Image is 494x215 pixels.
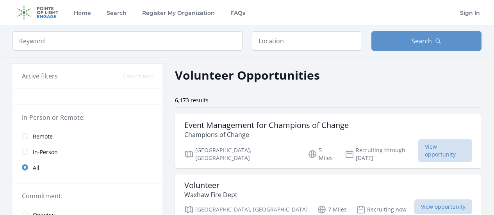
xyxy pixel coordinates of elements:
[418,139,472,162] span: View opportunity
[317,205,347,214] p: 7 Miles
[12,144,162,160] a: In-Person
[184,205,308,214] p: [GEOGRAPHIC_DATA], [GEOGRAPHIC_DATA]
[252,31,362,51] input: Location
[33,164,39,172] span: All
[371,31,482,51] button: Search
[22,191,153,201] legend: Commitment:
[22,71,58,81] h3: Active filters
[184,146,298,162] p: [GEOGRAPHIC_DATA], [GEOGRAPHIC_DATA]
[308,146,335,162] p: 5 Miles
[12,160,162,175] a: All
[175,114,482,168] a: Event Management for Champions of Change Champions of Change [GEOGRAPHIC_DATA], [GEOGRAPHIC_DATA]...
[184,130,349,139] p: Champions of Change
[184,121,349,130] h3: Event Management for Champions of Change
[356,205,407,214] p: Recruiting now
[22,113,153,122] legend: In-Person or Remote:
[12,31,243,51] input: Keyword
[33,133,53,140] span: Remote
[33,148,58,156] span: In-Person
[414,199,472,214] span: View opportunity
[175,96,209,104] span: 6,173 results
[412,36,432,46] span: Search
[345,146,419,162] p: Recruiting through [DATE]
[175,66,320,84] h2: Volunteer Opportunities
[123,73,153,80] button: Clear filters
[184,181,237,190] h3: Volunteer
[12,128,162,144] a: Remote
[184,190,237,199] p: Waxhaw Fire Dept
